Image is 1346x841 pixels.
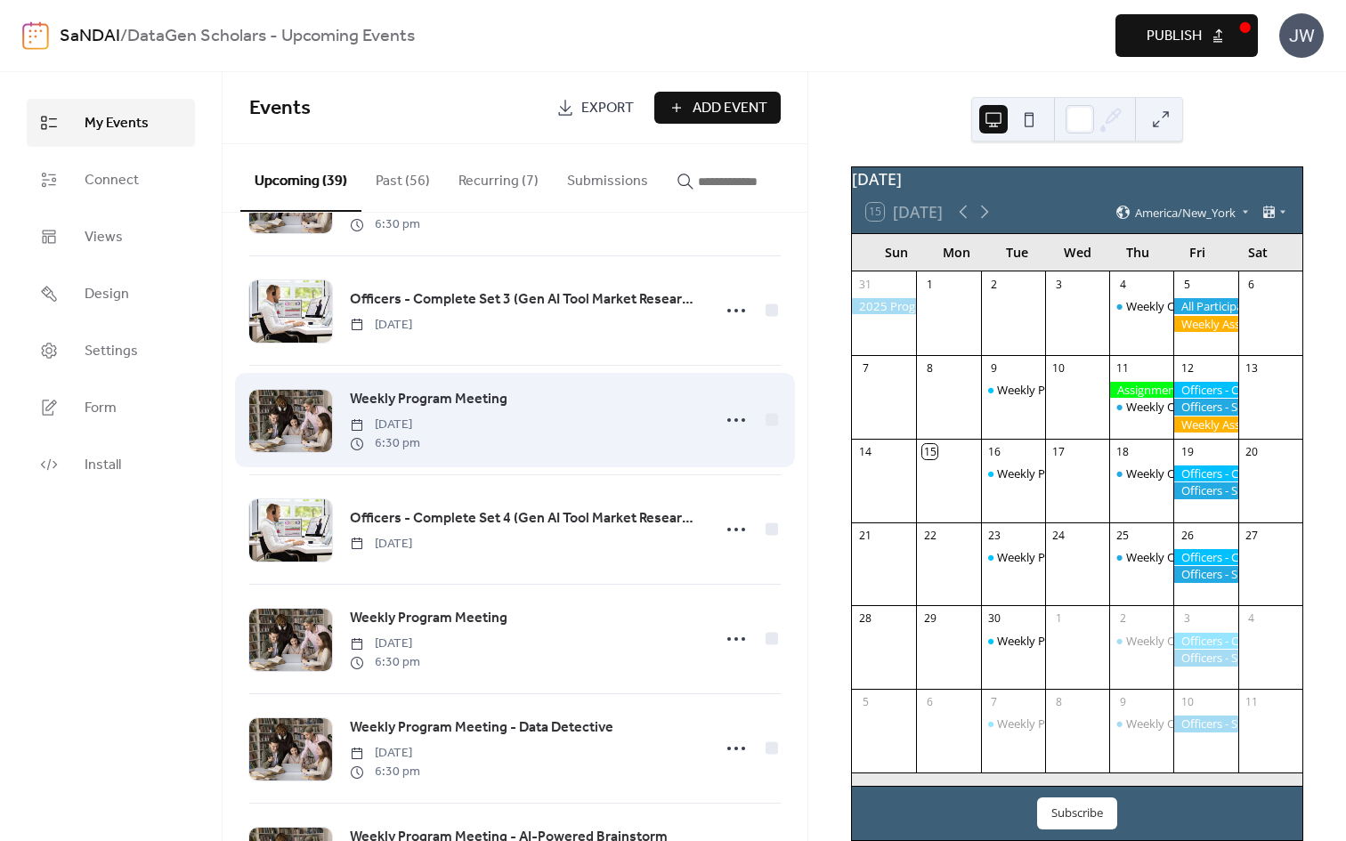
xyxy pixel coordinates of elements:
div: Weekly Office Hours [1109,549,1173,565]
a: Export [543,92,647,124]
div: Weekly Office Hours [1126,298,1234,314]
button: Add Event [654,92,781,124]
button: Publish [1115,14,1258,57]
div: Thu [1107,234,1168,271]
div: JW [1279,13,1324,58]
div: Weekly Office Hours [1126,716,1234,732]
div: Weekly Office Hours [1109,298,1173,314]
div: 10 [1180,695,1195,710]
div: Weekly Office Hours [1126,549,1234,565]
span: Add Event [693,98,767,119]
span: 6:30 pm [350,763,420,781]
div: Weekly Assignment: Officers - Check Emails For Next Payment Amounts [1173,316,1237,332]
div: Officers - Submit Weekly Time Sheet [1173,716,1237,732]
div: 21 [858,528,873,543]
a: Connect [27,156,195,204]
div: 8 [922,360,937,376]
div: Weekly Office Hours [1126,465,1234,481]
span: Publish [1147,26,1202,47]
div: 11 [1115,360,1131,376]
a: Weekly Program Meeting [350,607,507,630]
div: All Participants - Complete Program Assessment Exam [1173,298,1237,314]
div: 16 [986,444,1001,459]
span: Officers - Complete Set 3 (Gen AI Tool Market Research Micro-job) [350,289,701,311]
div: 20 [1244,444,1259,459]
div: 15 [922,444,937,459]
div: 30 [986,611,1001,627]
div: Tue [987,234,1048,271]
div: 13 [1244,360,1259,376]
div: Weekly Office Hours [1109,633,1173,649]
div: 25 [1115,528,1131,543]
div: 7 [986,695,1001,710]
div: Wed [1047,234,1107,271]
div: Weekly Program Meeting [997,716,1131,732]
div: Fri [1168,234,1228,271]
a: Install [27,441,195,489]
img: logo [22,21,49,50]
div: 9 [986,360,1001,376]
span: Connect [85,170,139,191]
span: Officers - Complete Set 4 (Gen AI Tool Market Research Micro-job) [350,508,701,530]
a: Officers - Complete Set 4 (Gen AI Tool Market Research Micro-job) [350,507,701,530]
button: Recurring (7) [444,144,553,210]
div: Weekly Program Meeting [997,382,1131,398]
div: 28 [858,611,873,627]
div: 2 [986,277,1001,292]
div: Sun [866,234,927,271]
button: Submissions [553,144,662,210]
div: 3 [1180,611,1195,627]
span: Form [85,398,117,419]
div: Sat [1228,234,1288,271]
div: Assignment Due: Refined LinkedIn Account [1109,382,1173,398]
span: 6:30 pm [350,434,420,453]
div: 1 [1051,611,1066,627]
div: Weekly Program Meeting - Prompting Showdown [981,465,1045,481]
div: 6 [1244,277,1259,292]
span: Settings [85,341,138,362]
a: My Events [27,99,195,147]
div: Weekly Program Meeting - Prompting Showdown [997,465,1259,481]
div: 3 [1051,277,1066,292]
div: Weekly Office Hours [1126,399,1234,415]
div: Mon [927,234,987,271]
a: Weekly Program Meeting [350,388,507,411]
div: 14 [858,444,873,459]
span: [DATE] [350,316,412,335]
button: Past (56) [361,144,444,210]
div: Officers - Complete Set 2 (Gen AI Tool Market Research Micro-job) [1173,465,1237,481]
div: Weekly Program Meeting - Ethical AI Debate [997,549,1229,565]
div: 19 [1180,444,1195,459]
div: Weekly Program Meeting [981,382,1045,398]
span: [DATE] [350,535,412,554]
span: 6:30 pm [350,215,420,234]
span: Export [581,98,634,119]
div: 8 [1051,695,1066,710]
div: 2 [1115,611,1131,627]
div: [DATE] [852,167,1302,190]
span: Views [85,227,123,248]
a: Settings [27,327,195,375]
div: Weekly Assignment: Podcast Rating [1173,416,1237,433]
div: Officers - Complete Set 1 (Gen AI Tool Market Research Micro-job) [1173,382,1237,398]
span: [DATE] [350,635,420,653]
span: Events [249,89,311,128]
div: 24 [1051,528,1066,543]
a: Officers - Complete Set 3 (Gen AI Tool Market Research Micro-job) [350,288,701,311]
span: America/New_York [1135,206,1236,218]
div: Officers - Submit Weekly Time Sheet [1173,399,1237,415]
div: 4 [1244,611,1259,627]
a: SaNDAI [60,20,120,53]
div: Weekly Program Meeting - Ethical AI Debate [981,549,1045,565]
a: Form [27,384,195,432]
div: 2025 Program Enrollment Period [852,298,916,314]
div: Weekly Office Hours [1109,465,1173,481]
a: Views [27,213,195,261]
div: 1 [922,277,937,292]
div: Weekly Office Hours [1109,716,1173,732]
div: 17 [1051,444,1066,459]
div: 18 [1115,444,1131,459]
div: 5 [858,695,873,710]
div: 12 [1180,360,1195,376]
